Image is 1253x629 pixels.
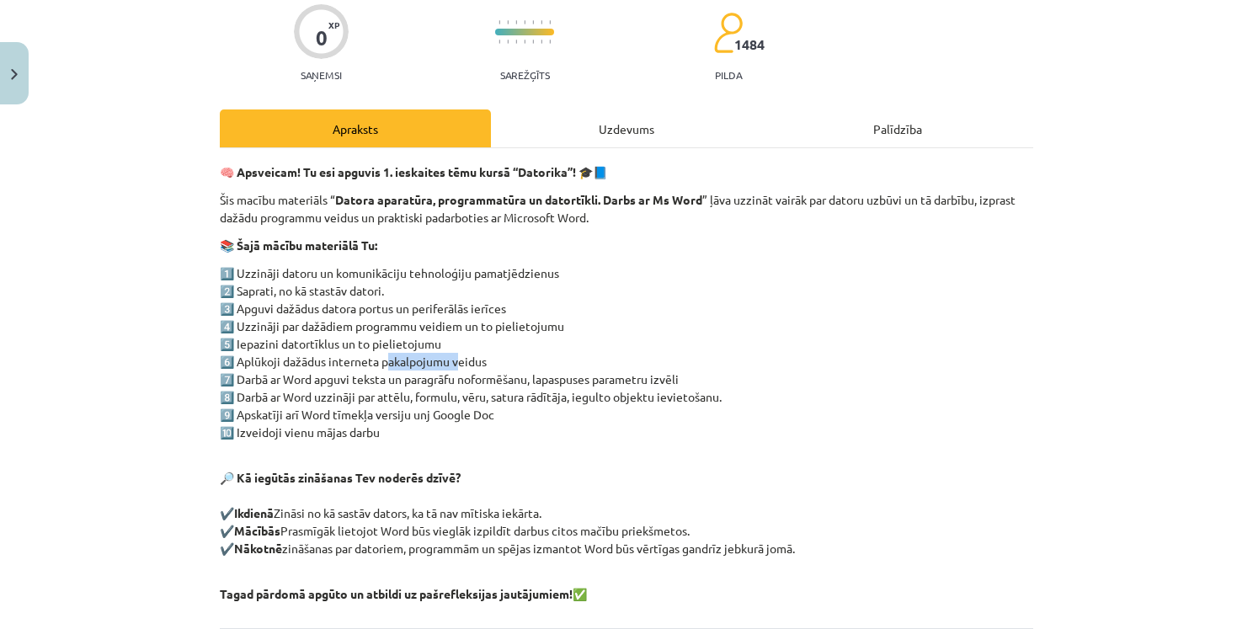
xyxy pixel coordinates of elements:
strong: Tagad pārdomā apgūto un atbildi uz pašrefleksijas jautājumiem! [220,586,573,601]
p: Šis macību materiāls “ ” ļāva uzzināt vairāk par datoru uzbūvi un tā darbību, izprast dažādu prog... [220,191,1033,227]
p: ✔️ Zināsi no kā sastāv dators, ka tā nav mītiska iekārta. ✔️ Prasmīgāk lietojot Word būs vieglāk ... [220,451,1033,575]
p: Saņemsi [294,69,349,81]
div: 0 [316,26,328,50]
img: icon-short-line-57e1e144782c952c97e751825c79c345078a6d821885a25fce030b3d8c18986b.svg [499,40,500,44]
img: icon-short-line-57e1e144782c952c97e751825c79c345078a6d821885a25fce030b3d8c18986b.svg [541,20,542,24]
span: XP [328,20,339,29]
strong: Datora aparatūra, programmatūra un datortīkli. Darbs ar Ms Word [335,192,702,207]
strong: Mācībās [234,523,280,538]
img: icon-short-line-57e1e144782c952c97e751825c79c345078a6d821885a25fce030b3d8c18986b.svg [507,40,509,44]
img: icon-short-line-57e1e144782c952c97e751825c79c345078a6d821885a25fce030b3d8c18986b.svg [532,40,534,44]
img: students-c634bb4e5e11cddfef0936a35e636f08e4e9abd3cc4e673bd6f9a4125e45ecb1.svg [713,12,743,54]
div: Uzdevums [491,109,762,147]
img: icon-short-line-57e1e144782c952c97e751825c79c345078a6d821885a25fce030b3d8c18986b.svg [532,20,534,24]
strong: 🔎 Kā iegūtās zināšanas Tev noderēs dzīvē? [220,470,461,485]
img: icon-short-line-57e1e144782c952c97e751825c79c345078a6d821885a25fce030b3d8c18986b.svg [499,20,500,24]
img: icon-short-line-57e1e144782c952c97e751825c79c345078a6d821885a25fce030b3d8c18986b.svg [524,40,525,44]
img: icon-short-line-57e1e144782c952c97e751825c79c345078a6d821885a25fce030b3d8c18986b.svg [541,40,542,44]
img: icon-short-line-57e1e144782c952c97e751825c79c345078a6d821885a25fce030b3d8c18986b.svg [507,20,509,24]
strong: 🧠 Apsveicam! Tu esi apguvis 1. ieskaites tēmu kursā “Datorika”! 🎓📘 [220,164,607,179]
div: Palīdzība [762,109,1033,147]
img: icon-short-line-57e1e144782c952c97e751825c79c345078a6d821885a25fce030b3d8c18986b.svg [549,40,551,44]
p: ✅ [220,585,1033,603]
img: icon-short-line-57e1e144782c952c97e751825c79c345078a6d821885a25fce030b3d8c18986b.svg [515,20,517,24]
img: icon-short-line-57e1e144782c952c97e751825c79c345078a6d821885a25fce030b3d8c18986b.svg [524,20,525,24]
p: Sarežģīts [500,69,550,81]
strong: Nākotnē [234,541,282,556]
div: Apraksts [220,109,491,147]
p: pilda [715,69,742,81]
strong: Ikdienā [234,505,274,520]
span: 1484 [734,37,765,52]
img: icon-close-lesson-0947bae3869378f0d4975bcd49f059093ad1ed9edebbc8119c70593378902aed.svg [11,69,18,80]
img: icon-short-line-57e1e144782c952c97e751825c79c345078a6d821885a25fce030b3d8c18986b.svg [549,20,551,24]
img: icon-short-line-57e1e144782c952c97e751825c79c345078a6d821885a25fce030b3d8c18986b.svg [515,40,517,44]
strong: 📚 Šajā mācību materiālā Tu: [220,237,377,253]
p: 1️⃣ Uzzināji datoru un komunikāciju tehnoloģiju pamatjēdzienus 2️⃣ Saprati, no kā stastāv datori.... [220,264,1033,441]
